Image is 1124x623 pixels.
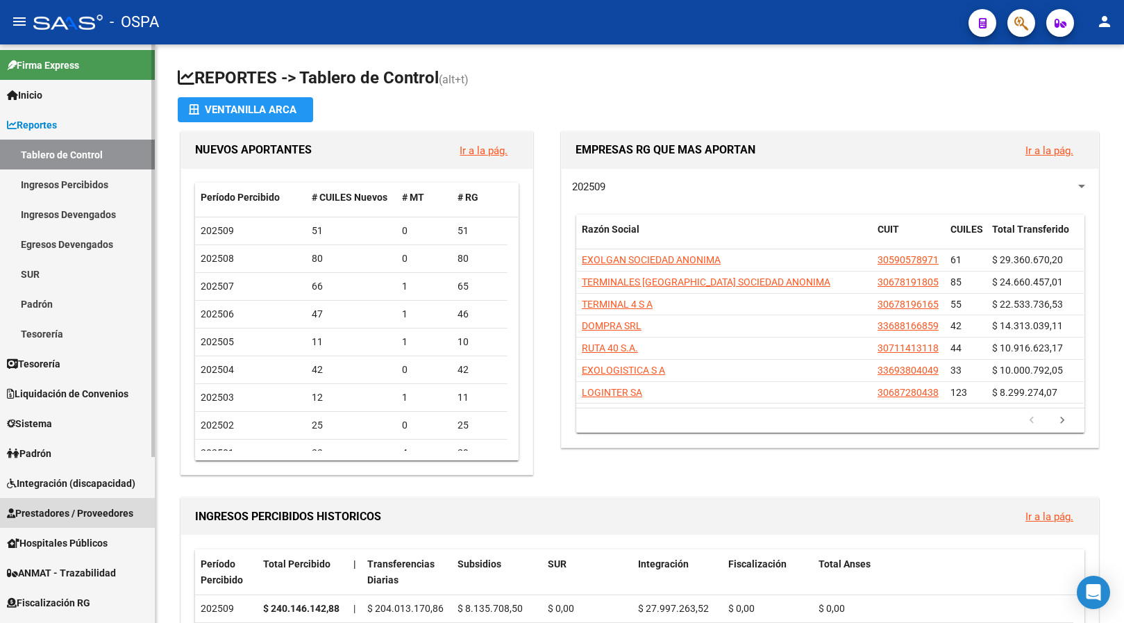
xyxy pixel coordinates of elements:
div: 202509 [201,601,252,617]
div: 33 [312,445,391,461]
span: 61 [950,254,962,265]
span: Integración [638,558,689,570]
span: 202505 [201,336,234,347]
span: Hospitales Públicos [7,535,108,551]
span: 42 [950,320,962,331]
div: 1 [402,390,446,406]
span: 55 [950,299,962,310]
span: 202509 [572,181,605,193]
datatable-header-cell: Integración [632,549,723,595]
span: Fiscalización RG [7,595,90,610]
div: 0 [402,417,446,433]
button: Ir a la pág. [1014,138,1084,163]
span: EXOLGAN SOCIEDAD ANONIMA [582,254,721,265]
span: $ 29.360.670,20 [992,254,1063,265]
span: $ 24.660.457,01 [992,276,1063,288]
span: Padrón [7,446,51,461]
datatable-header-cell: # RG [452,183,508,213]
span: Subsidios [458,558,501,570]
span: - OSPA [110,7,159,38]
div: Ventanilla ARCA [189,97,302,122]
span: EXOLOGISTICA S A [582,365,665,376]
span: Sistema [7,416,52,431]
div: 51 [458,223,502,239]
strong: $ 240.146.142,88 [263,603,339,614]
span: TERMINAL 4 S A [582,299,653,310]
div: 65 [458,279,502,294]
span: 30678191805 [878,276,939,288]
datatable-header-cell: | [348,549,362,595]
div: 42 [458,362,502,378]
span: 202501 [201,447,234,458]
span: Inicio [7,88,42,103]
span: # CUILES Nuevos [312,192,387,203]
span: Total Anses [819,558,871,570]
div: 80 [312,251,391,267]
button: Ir a la pág. [1014,504,1084,529]
mat-icon: menu [11,13,28,30]
div: 11 [312,334,391,350]
span: $ 14.313.039,11 [992,320,1063,331]
div: 0 [402,251,446,267]
span: DOMPRA SRL [582,320,641,331]
span: 202503 [201,392,234,403]
a: Ir a la pág. [1025,510,1073,523]
div: 1 [402,306,446,322]
span: Total Transferido [992,224,1069,235]
span: Liquidación de Convenios [7,386,128,401]
datatable-header-cell: Subsidios [452,549,542,595]
span: $ 27.997.263,52 [638,603,709,614]
span: 30711413118 [878,342,939,354]
div: 80 [458,251,502,267]
span: $ 8.135.708,50 [458,603,523,614]
div: 51 [312,223,391,239]
datatable-header-cell: CUILES [945,215,987,260]
span: Transferencias Diarias [367,558,435,585]
span: Período Percibido [201,558,243,585]
span: 33 [950,365,962,376]
datatable-header-cell: Transferencias Diarias [362,549,452,595]
div: 11 [458,390,502,406]
datatable-header-cell: Período Percibido [195,183,306,213]
span: 33693804049 [878,365,939,376]
span: (alt+t) [439,73,469,86]
span: LOGINTER SA [582,387,642,398]
span: 202508 [201,253,234,264]
span: 85 [950,276,962,288]
span: Fiscalización [728,558,787,570]
span: 202504 [201,364,234,375]
datatable-header-cell: Total Percibido [258,549,348,595]
span: $ 0,00 [548,603,574,614]
div: 0 [402,362,446,378]
div: 25 [312,417,391,433]
datatable-header-cell: Período Percibido [195,549,258,595]
span: Tesorería [7,356,60,372]
span: RUTA 40 S.A. [582,342,638,354]
span: Período Percibido [201,192,280,203]
span: ANMAT - Trazabilidad [7,565,116,581]
datatable-header-cell: # MT [396,183,452,213]
div: 12 [312,390,391,406]
span: 30687280438 [878,387,939,398]
div: 10 [458,334,502,350]
span: 123 [950,387,967,398]
span: Firma Express [7,58,79,73]
datatable-header-cell: Razón Social [576,215,872,260]
span: 202502 [201,420,234,431]
span: # MT [402,192,424,203]
span: $ 0,00 [728,603,755,614]
div: 1 [402,334,446,350]
span: CUILES [950,224,983,235]
div: 47 [312,306,391,322]
button: Ir a la pág. [448,138,519,163]
span: NUEVOS APORTANTES [195,143,312,156]
datatable-header-cell: SUR [542,549,632,595]
div: 29 [458,445,502,461]
a: go to next page [1049,413,1075,429]
button: Ventanilla ARCA [178,97,313,122]
span: $ 10.916.623,17 [992,342,1063,354]
span: 44 [950,342,962,354]
span: EMPRESAS RG QUE MAS APORTAN [576,143,755,156]
span: TERMINALES [GEOGRAPHIC_DATA] SOCIEDAD ANONIMA [582,276,830,288]
span: 30678196165 [878,299,939,310]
